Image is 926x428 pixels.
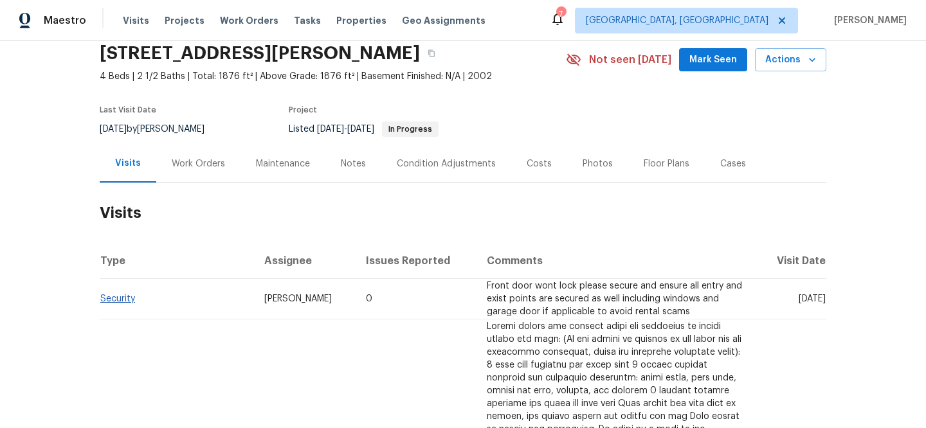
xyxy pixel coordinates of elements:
[100,121,220,137] div: by [PERSON_NAME]
[100,70,566,83] span: 4 Beds | 2 1/2 Baths | Total: 1876 ft² | Above Grade: 1876 ft² | Basement Finished: N/A | 2002
[397,157,496,170] div: Condition Adjustments
[420,42,443,65] button: Copy Address
[799,294,826,303] span: [DATE]
[527,157,552,170] div: Costs
[644,157,689,170] div: Floor Plans
[487,281,742,316] span: Front door wont lock please secure and ensure all entry and exist points are secured as well incl...
[123,14,149,27] span: Visits
[100,125,127,134] span: [DATE]
[402,14,486,27] span: Geo Assignments
[347,125,374,134] span: [DATE]
[100,294,135,303] a: Security
[689,52,737,68] span: Mark Seen
[100,183,826,243] h2: Visits
[829,14,907,27] span: [PERSON_NAME]
[115,157,141,170] div: Visits
[336,14,386,27] span: Properties
[289,125,439,134] span: Listed
[341,157,366,170] div: Notes
[220,14,278,27] span: Work Orders
[44,14,86,27] span: Maestro
[254,243,356,279] th: Assignee
[100,47,420,60] h2: [STREET_ADDRESS][PERSON_NAME]
[256,157,310,170] div: Maintenance
[758,243,826,279] th: Visit Date
[165,14,204,27] span: Projects
[264,294,332,303] span: [PERSON_NAME]
[477,243,758,279] th: Comments
[100,106,156,114] span: Last Visit Date
[586,14,768,27] span: [GEOGRAPHIC_DATA], [GEOGRAPHIC_DATA]
[383,125,437,133] span: In Progress
[294,16,321,25] span: Tasks
[289,106,317,114] span: Project
[765,52,816,68] span: Actions
[556,8,565,21] div: 7
[172,157,225,170] div: Work Orders
[583,157,613,170] div: Photos
[317,125,374,134] span: -
[100,243,254,279] th: Type
[755,48,826,72] button: Actions
[720,157,746,170] div: Cases
[679,48,747,72] button: Mark Seen
[356,243,477,279] th: Issues Reported
[589,53,671,66] span: Not seen [DATE]
[317,125,344,134] span: [DATE]
[366,294,372,303] span: 0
